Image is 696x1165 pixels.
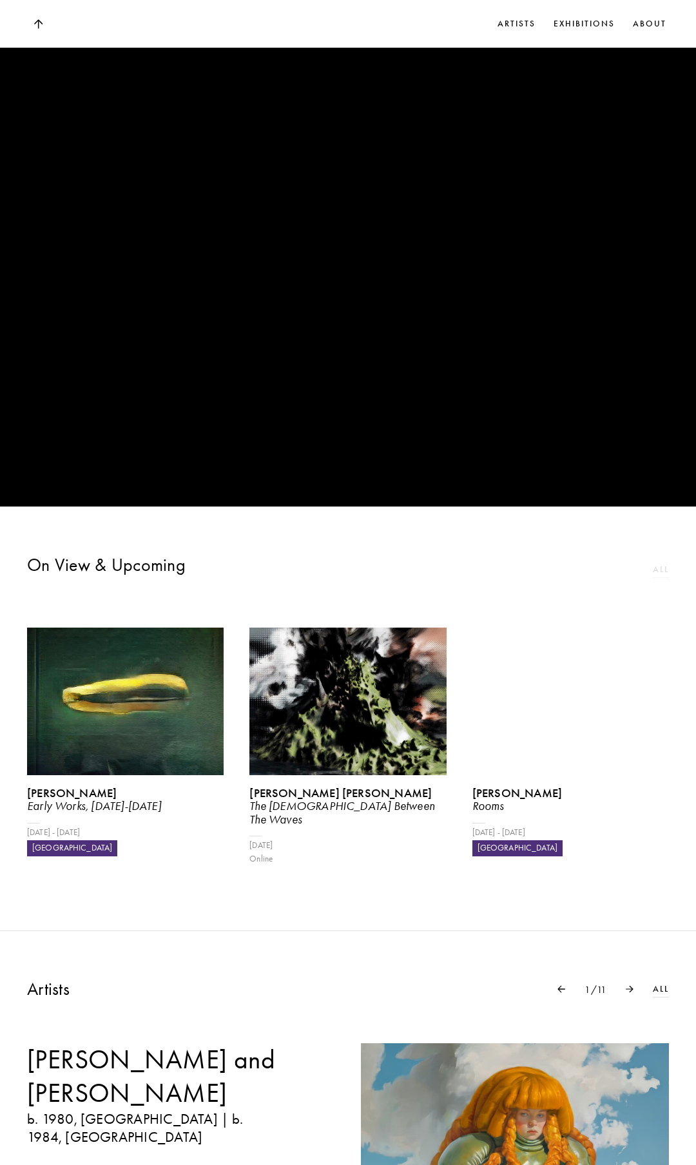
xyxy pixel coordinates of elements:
[472,786,562,800] b: [PERSON_NAME]
[551,15,617,34] a: Exhibitions
[27,628,224,775] img: Exhibition Image
[626,985,633,992] img: Arrow Pointer
[472,840,563,856] div: [GEOGRAPHIC_DATA]
[585,983,606,997] p: 1 / 11
[653,983,669,996] a: All
[249,628,446,866] a: Exhibition Image[PERSON_NAME] [PERSON_NAME]The [DEMOGRAPHIC_DATA] Between The Waves[DATE]Online
[472,826,669,840] div: [DATE] - [DATE]
[27,1110,280,1146] p: b. 1980, [GEOGRAPHIC_DATA] | b. 1984, [GEOGRAPHIC_DATA]
[34,19,43,29] img: Top
[495,15,538,34] a: Artists
[472,628,669,857] a: [PERSON_NAME]Rooms[DATE] - [DATE][GEOGRAPHIC_DATA]
[630,15,669,34] a: About
[27,628,224,857] a: Exhibition Image[PERSON_NAME]Early Works, [DATE]-[DATE][DATE] - [DATE][GEOGRAPHIC_DATA]
[249,839,446,852] div: [DATE]
[27,786,117,800] b: [PERSON_NAME]
[27,1043,280,1110] a: [PERSON_NAME] and [PERSON_NAME]
[249,786,432,800] b: [PERSON_NAME] [PERSON_NAME]
[27,799,161,813] i: Early Works, [DATE]-[DATE]
[472,799,505,813] i: Rooms
[249,852,446,866] div: Online
[249,628,446,775] img: Exhibition Image
[27,840,117,856] div: [GEOGRAPHIC_DATA]
[27,978,70,1001] h3: Artists
[27,826,224,840] div: [DATE] - [DATE]
[249,799,435,827] i: The [DEMOGRAPHIC_DATA] Between The Waves
[27,554,186,577] h3: On View & Upcoming
[557,985,565,992] img: Arrow Pointer
[653,563,669,577] a: All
